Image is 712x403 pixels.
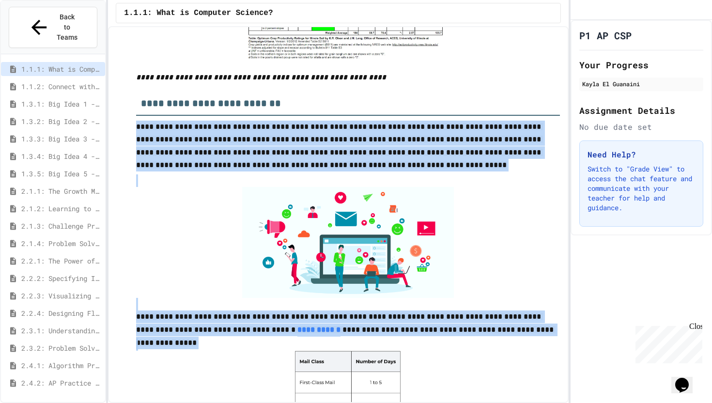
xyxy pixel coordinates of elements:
span: 2.2.3: Visualizing Logic with Flowcharts [21,291,101,301]
iframe: chat widget [632,322,702,363]
span: 1.1.2: Connect with Your World [21,81,101,92]
p: Switch to "Grade View" to access the chat feature and communicate with your teacher for help and ... [588,164,695,213]
span: Back to Teams [56,12,79,43]
div: No due date set [579,121,703,133]
span: 2.1.3: Challenge Problem - The Bridge [21,221,101,231]
span: 2.4.2: AP Practice Questions [21,378,101,388]
button: Back to Teams [9,7,97,48]
span: 2.3.1: Understanding Games with Flowcharts [21,325,101,336]
span: 1.3.4: Big Idea 4 - Computing Systems and Networks [21,151,101,161]
span: 1.1.1: What is Computer Science? [124,7,273,19]
h3: Need Help? [588,149,695,160]
span: 2.1.2: Learning to Solve Hard Problems [21,203,101,214]
span: 1.1.1: What is Computer Science? [21,64,101,74]
span: 1.3.5: Big Idea 5 - Impact of Computing [21,169,101,179]
span: 2.2.4: Designing Flowcharts [21,308,101,318]
span: 1.3.2: Big Idea 2 - Data [21,116,101,126]
iframe: chat widget [671,364,702,393]
h2: Assignment Details [579,104,703,117]
div: Kayla El Guanaini [582,79,700,88]
span: 2.1.1: The Growth Mindset [21,186,101,196]
span: 2.2.1: The Power of Algorithms [21,256,101,266]
h2: Your Progress [579,58,703,72]
span: 2.2.2: Specifying Ideas with Pseudocode [21,273,101,283]
span: 1.3.1: Big Idea 1 - Creative Development [21,99,101,109]
span: 2.4.1: Algorithm Practice Exercises [21,360,101,371]
span: 2.1.4: Problem Solving Practice [21,238,101,248]
span: 2.3.2: Problem Solving Reflection [21,343,101,353]
span: 1.3.3: Big Idea 3 - Algorithms and Programming [21,134,101,144]
h1: P1 AP CSP [579,29,632,42]
div: Chat with us now!Close [4,4,67,62]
